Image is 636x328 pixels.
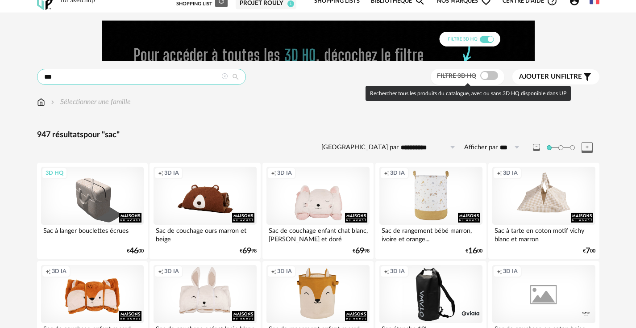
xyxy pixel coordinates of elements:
div: € 00 [583,248,595,254]
div: € 98 [240,248,257,254]
span: 3D IA [164,268,179,275]
a: Creation icon 3D IA Sac de couchage enfant chat blanc, [PERSON_NAME] et doré €6998 [262,163,373,259]
span: 3D IA [277,268,292,275]
div: € 98 [353,248,370,254]
span: Ajouter un [519,73,561,80]
span: 3D IA [52,268,67,275]
a: Creation icon 3D IA Sac à tarte en coton motif vichy blanc et marron €700 [488,163,599,259]
span: Creation icon [158,169,163,177]
span: Creation icon [271,169,276,177]
span: 3D IA [390,169,405,177]
div: € 00 [127,248,144,254]
div: € 00 [466,248,482,254]
div: 947 résultats [37,130,599,140]
span: pour "sac" [83,131,120,139]
a: Creation icon 3D IA Sac de couchage ours marron et beige €6998 [150,163,260,259]
span: 3D IA [390,268,405,275]
img: FILTRE%20HQ%20NEW_V1%20(4).gif [102,21,535,61]
div: 3D HQ [42,167,67,179]
span: Filter icon [582,71,593,82]
label: [GEOGRAPHIC_DATA] par [321,143,399,152]
button: Ajouter unfiltre Filter icon [512,69,599,84]
span: Creation icon [384,268,389,275]
span: Creation icon [497,268,502,275]
span: Creation icon [271,268,276,275]
span: 3D IA [164,169,179,177]
div: Sac à tarte en coton motif vichy blanc et marron [492,225,595,243]
div: Sac de rangement bébé marron, ivoire et orange... [379,225,482,243]
span: Creation icon [384,169,389,177]
span: 7 [586,248,590,254]
span: Filtre 3D HQ [437,73,476,79]
label: Afficher par [464,143,498,152]
span: 1 [287,0,294,7]
div: Sac à langer bouclettes écrues [41,225,144,243]
span: Creation icon [158,268,163,275]
span: 46 [129,248,138,254]
span: 3D IA [503,268,518,275]
span: 69 [355,248,364,254]
a: 3D HQ Sac à langer bouclettes écrues €4600 [37,163,148,259]
span: 3D IA [503,169,518,177]
a: Creation icon 3D IA Sac de rangement bébé marron, ivoire et orange... €1600 [375,163,486,259]
span: Creation icon [497,169,502,177]
span: Creation icon [46,268,51,275]
div: Rechercher tous les produits du catalogue, avec ou sans 3D HQ disponible dans UP [366,86,571,101]
img: svg+xml;base64,PHN2ZyB3aWR0aD0iMTYiIGhlaWdodD0iMTYiIHZpZXdCb3g9IjAgMCAxNiAxNiIgZmlsbD0ibm9uZSIgeG... [49,97,56,107]
div: Sélectionner une famille [49,97,131,107]
div: Sac de couchage enfant chat blanc, [PERSON_NAME] et doré [266,225,369,243]
span: 69 [242,248,251,254]
span: 3D IA [277,169,292,177]
span: filtre [519,72,582,81]
img: svg+xml;base64,PHN2ZyB3aWR0aD0iMTYiIGhlaWdodD0iMTciIHZpZXdCb3g9IjAgMCAxNiAxNyIgZmlsbD0ibm9uZSIgeG... [37,97,45,107]
div: Sac de couchage ours marron et beige [154,225,256,243]
span: 16 [468,248,477,254]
